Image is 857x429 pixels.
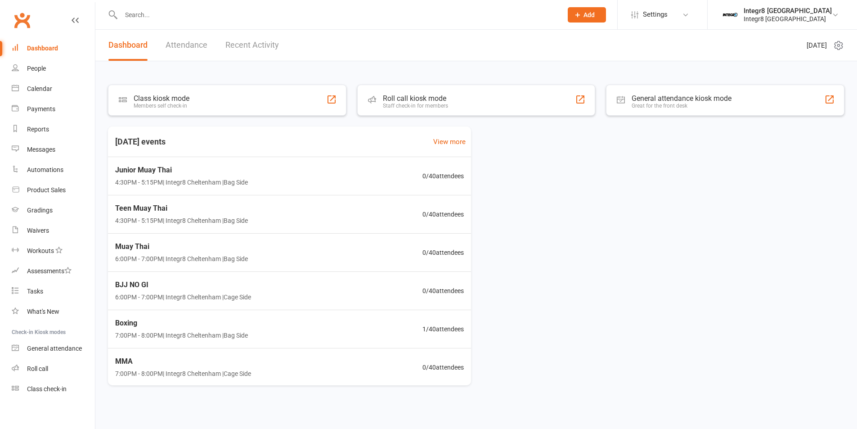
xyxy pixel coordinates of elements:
[115,177,248,187] span: 4:30PM - 5:15PM | Integr8 Cheltenham | Bag Side
[11,9,33,32] a: Clubworx
[12,200,95,221] a: Gradings
[115,254,248,264] span: 6:00PM - 7:00PM | Integr8 Cheltenham | Bag Side
[115,203,248,214] span: Teen Muay Thai
[27,65,46,72] div: People
[27,45,58,52] div: Dashboard
[12,160,95,180] a: Automations
[12,180,95,200] a: Product Sales
[115,279,251,291] span: BJJ NO GI
[12,302,95,322] a: What's New
[166,30,207,61] a: Attendance
[744,7,832,15] div: Integr8 [GEOGRAPHIC_DATA]
[27,85,52,92] div: Calendar
[12,359,95,379] a: Roll call
[27,345,82,352] div: General attendance
[643,5,668,25] span: Settings
[583,11,595,18] span: Add
[115,241,248,253] span: Muay Thai
[134,103,189,109] div: Members self check-in
[12,119,95,140] a: Reports
[422,286,464,296] span: 0 / 40 attendees
[12,38,95,59] a: Dashboard
[27,166,63,173] div: Automations
[807,40,827,51] span: [DATE]
[422,171,464,181] span: 0 / 40 attendees
[27,247,54,254] div: Workouts
[383,94,448,103] div: Roll call kiosk mode
[12,99,95,119] a: Payments
[27,365,48,372] div: Roll call
[115,330,248,340] span: 7:00PM - 8:00PM | Integr8 Cheltenham | Bag Side
[27,186,66,194] div: Product Sales
[27,105,55,113] div: Payments
[12,140,95,160] a: Messages
[27,207,53,214] div: Gradings
[632,103,731,109] div: Great for the front desk
[422,248,464,257] span: 0 / 40 attendees
[108,134,173,150] h3: [DATE] events
[108,30,148,61] a: Dashboard
[422,362,464,372] span: 0 / 40 attendees
[27,385,67,393] div: Class check-in
[27,126,49,133] div: Reports
[12,379,95,399] a: Class kiosk mode
[12,59,95,79] a: People
[12,281,95,302] a: Tasks
[12,221,95,241] a: Waivers
[225,30,279,61] a: Recent Activity
[433,136,466,147] a: View more
[27,267,72,275] div: Assessments
[134,94,189,103] div: Class kiosk mode
[721,6,739,24] img: thumb_image1744271085.png
[568,7,606,23] button: Add
[115,317,248,329] span: Boxing
[118,9,556,21] input: Search...
[27,146,55,153] div: Messages
[27,308,59,315] div: What's New
[383,103,448,109] div: Staff check-in for members
[27,288,43,295] div: Tasks
[12,241,95,261] a: Workouts
[422,209,464,219] span: 0 / 40 attendees
[115,216,248,226] span: 4:30PM - 5:15PM | Integr8 Cheltenham | Bag Side
[115,369,251,379] span: 7:00PM - 8:00PM | Integr8 Cheltenham | Cage Side
[632,94,731,103] div: General attendance kiosk mode
[115,292,251,302] span: 6:00PM - 7:00PM | Integr8 Cheltenham | Cage Side
[115,164,248,176] span: Junior Muay Thai
[27,227,49,234] div: Waivers
[12,79,95,99] a: Calendar
[12,339,95,359] a: General attendance kiosk mode
[744,15,832,23] div: Integr8 [GEOGRAPHIC_DATA]
[422,324,464,334] span: 1 / 40 attendees
[115,356,251,367] span: MMA
[12,261,95,281] a: Assessments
